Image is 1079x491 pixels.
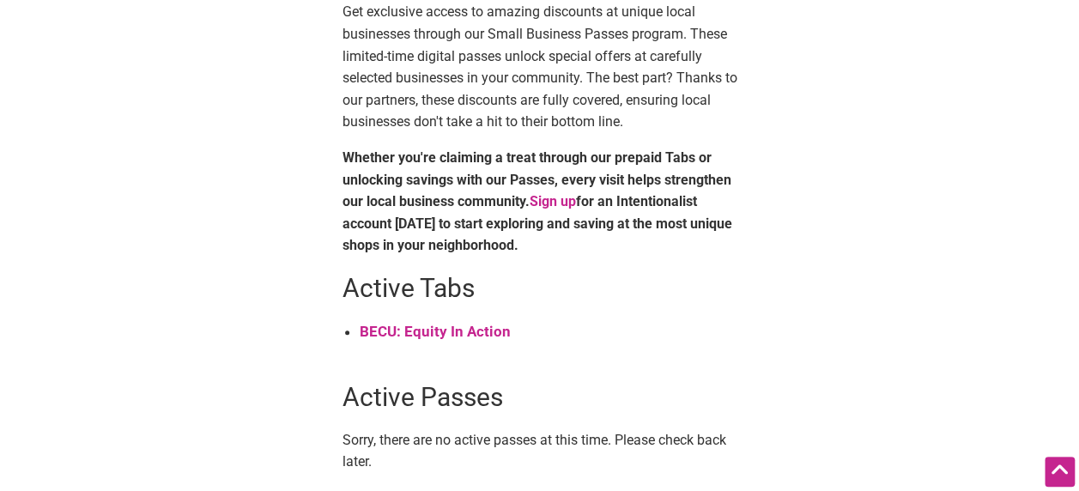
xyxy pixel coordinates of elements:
div: Scroll Back to Top [1045,457,1075,487]
h2: Active Tabs [342,270,737,306]
strong: Whether you're claiming a treat through our prepaid Tabs or unlocking savings with our Passes, ev... [342,149,732,253]
a: BECU: Equity In Action [360,323,511,340]
a: Sign up [530,193,576,209]
p: Sorry, there are no active passes at this time. Please check back later. [342,429,737,473]
h2: Active Passes [342,379,737,415]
